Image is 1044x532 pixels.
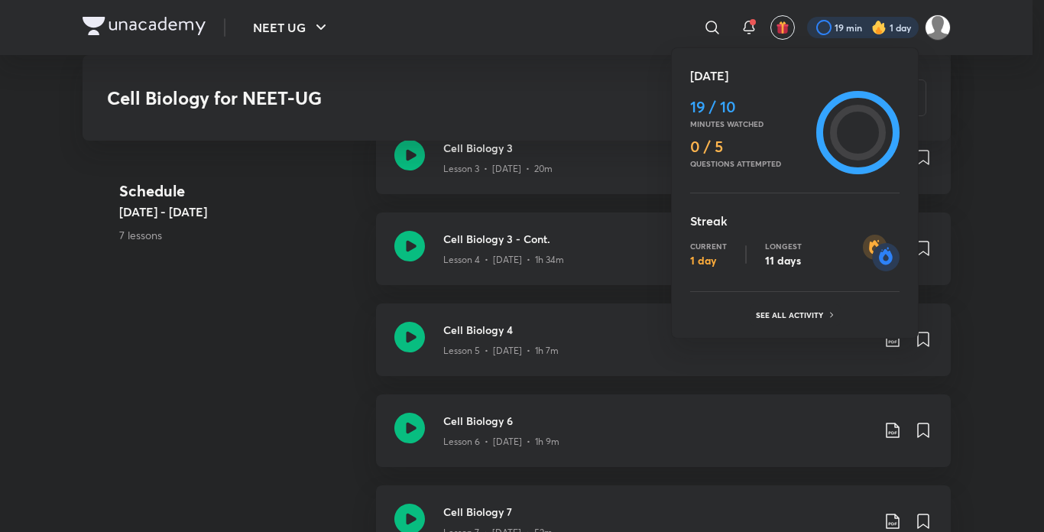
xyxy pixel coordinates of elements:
p: Minutes watched [690,119,810,128]
p: Longest [765,242,802,251]
h5: [DATE] [690,66,900,85]
p: 11 days [765,254,802,268]
p: 1 day [690,254,727,268]
p: Questions attempted [690,159,810,168]
p: Current [690,242,727,251]
h4: 0 / 5 [690,138,810,156]
h4: 19 / 10 [690,98,810,116]
img: streak [863,235,900,271]
p: See all activity [756,310,827,320]
h5: Streak [690,212,900,230]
